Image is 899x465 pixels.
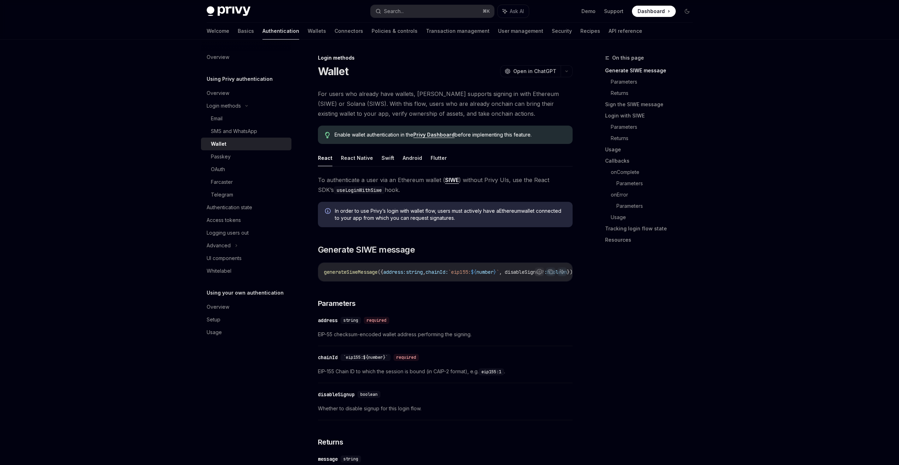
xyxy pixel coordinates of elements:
[616,178,698,189] a: Parameters
[343,355,388,360] span: `eip155:${number}`
[513,68,556,75] span: Open in ChatGPT
[318,244,415,255] span: Generate SIWE message
[498,5,529,18] button: Ask AI
[479,368,504,375] code: eip155:1
[445,176,459,184] a: SIWE
[201,112,291,125] a: Email
[372,23,418,40] a: Policies & controls
[580,23,600,40] a: Recipes
[201,252,291,265] a: UI components
[211,165,225,174] div: OAuth
[384,7,404,16] div: Search...
[207,241,231,250] div: Advanced
[360,392,378,397] span: boolean
[207,289,284,297] h5: Using your own authentication
[201,163,291,176] a: OAuth
[371,5,494,18] button: Search...⌘K
[567,269,573,275] span: })
[207,315,220,324] div: Setup
[611,76,698,87] a: Parameters
[207,254,242,262] div: UI components
[207,216,241,224] div: Access tokens
[318,404,573,413] span: Whether to disable signup for this login flow.
[201,265,291,277] a: Whitelabel
[334,186,385,194] code: useLoginWithSiwe
[612,54,644,62] span: On this page
[535,267,544,276] button: Report incorrect code
[510,8,524,15] span: Ask AI
[341,150,373,166] button: React Native
[477,269,493,275] span: number
[207,6,250,16] img: dark logo
[471,269,477,275] span: ${
[426,23,490,40] a: Transaction management
[496,269,499,275] span: `
[500,65,561,77] button: Open in ChatGPT
[557,267,567,276] button: Ask AI
[611,167,698,178] a: onComplete
[403,150,422,166] button: Android
[605,110,698,121] a: Login with SIWE
[426,269,448,275] span: chainId:
[318,437,343,447] span: Returns
[201,313,291,326] a: Setup
[611,87,698,99] a: Returns
[201,51,291,64] a: Overview
[604,8,623,15] a: Support
[318,391,355,398] div: disableSignup
[211,114,223,123] div: Email
[335,131,565,138] span: Enable wallet authentication in the before implementing this feature.
[581,8,596,15] a: Demo
[616,200,698,212] a: Parameters
[448,269,471,275] span: `eip155:
[605,65,698,76] a: Generate SIWE message
[201,227,291,239] a: Logging users out
[207,75,273,83] h5: Using Privy authentication
[318,175,573,195] span: To authenticate a user via an Ethereum wallet ( ) without Privy UIs, use the React SDK’s hook.
[318,65,349,78] h1: Wallet
[423,269,426,275] span: ,
[318,330,573,339] span: EIP-55 checksum-encoded wallet address performing the signing.
[611,212,698,223] a: Usage
[498,23,543,40] a: User management
[318,317,338,324] div: address
[605,155,698,167] a: Callbacks
[201,150,291,163] a: Passkey
[211,191,233,199] div: Telegram
[201,326,291,339] a: Usage
[207,102,241,110] div: Login methods
[378,269,383,275] span: ({
[318,150,332,166] button: React
[201,301,291,313] a: Overview
[201,138,291,150] a: Wallet
[364,317,389,324] div: required
[318,367,573,376] span: EIP-155 Chain ID to which the session is bound (in CAIP-2 format), e.g. .
[308,23,326,40] a: Wallets
[343,318,358,323] span: string
[211,127,257,135] div: SMS and WhatsApp
[238,23,254,40] a: Basics
[544,269,547,275] span: :
[406,269,423,275] span: string
[211,140,226,148] div: Wallet
[483,8,490,14] span: ⌘ K
[207,229,249,237] div: Logging users out
[318,89,573,119] span: For users who already have wallets, [PERSON_NAME] supports signing in with Ethereum (SIWE) or Sol...
[207,53,229,61] div: Overview
[201,201,291,214] a: Authentication state
[609,23,642,40] a: API reference
[207,89,229,97] div: Overview
[318,354,338,361] div: chainId
[431,150,447,166] button: Flutter
[201,87,291,99] a: Overview
[211,178,233,186] div: Farcaster
[207,23,229,40] a: Welcome
[325,208,332,215] svg: Info
[335,207,566,222] span: In order to use Privy’s login with wallet flow, users must actively have a Ethereum wallet connec...
[546,267,555,276] button: Copy the contents from the code block
[681,6,693,17] button: Toggle dark mode
[611,189,698,200] a: onError
[343,456,358,462] span: string
[201,176,291,188] a: Farcaster
[207,267,231,275] div: Whitelabel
